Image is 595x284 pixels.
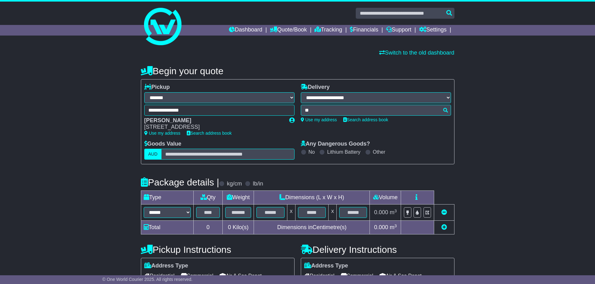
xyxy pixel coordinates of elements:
sup: 3 [394,224,397,228]
a: Switch to the old dashboard [379,50,454,56]
label: Other [373,149,385,155]
div: [STREET_ADDRESS] [144,124,283,131]
sup: 3 [394,209,397,213]
div: [PERSON_NAME] [144,117,283,124]
label: Pickup [144,84,170,91]
span: m [390,209,397,215]
a: Tracking [315,25,342,36]
td: 0 [194,221,223,234]
a: Search address book [343,117,388,122]
label: AUD [144,149,162,160]
a: Remove this item [441,209,447,215]
typeahead: Please provide city [301,105,451,116]
td: Volume [370,191,401,205]
span: © One World Courier 2025. All rights reserved. [102,277,193,282]
td: Weight [222,191,254,205]
span: Residential [144,271,175,281]
span: Air & Sea Depot [220,271,262,281]
a: Financials [350,25,378,36]
label: Address Type [144,262,188,269]
a: Settings [419,25,447,36]
label: kg/cm [227,181,242,187]
h4: Pickup Instructions [141,244,295,255]
td: Type [141,191,194,205]
h4: Begin your quote [141,66,454,76]
a: Dashboard [229,25,262,36]
td: Qty [194,191,223,205]
a: Quote/Book [270,25,307,36]
a: Use my address [144,131,181,136]
a: Add new item [441,224,447,230]
label: Address Type [304,262,348,269]
h4: Package details | [141,177,219,187]
span: 0.000 [374,209,388,215]
span: Air & Sea Depot [379,271,422,281]
span: Commercial [341,271,373,281]
span: 0.000 [374,224,388,230]
span: 0 [228,224,231,230]
label: Delivery [301,84,330,91]
label: lb/in [253,181,263,187]
td: Dimensions (L x W x H) [254,191,370,205]
a: Support [386,25,411,36]
a: Use my address [301,117,337,122]
td: x [329,205,337,221]
label: No [309,149,315,155]
a: Search address book [187,131,232,136]
td: Kilo(s) [222,221,254,234]
label: Goods Value [144,141,181,147]
label: Any Dangerous Goods? [301,141,370,147]
span: m [390,224,397,230]
td: Dimensions in Centimetre(s) [254,221,370,234]
td: x [287,205,295,221]
span: Commercial [181,271,213,281]
h4: Delivery Instructions [301,244,454,255]
span: Residential [304,271,335,281]
label: Lithium Battery [327,149,360,155]
td: Total [141,221,194,234]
